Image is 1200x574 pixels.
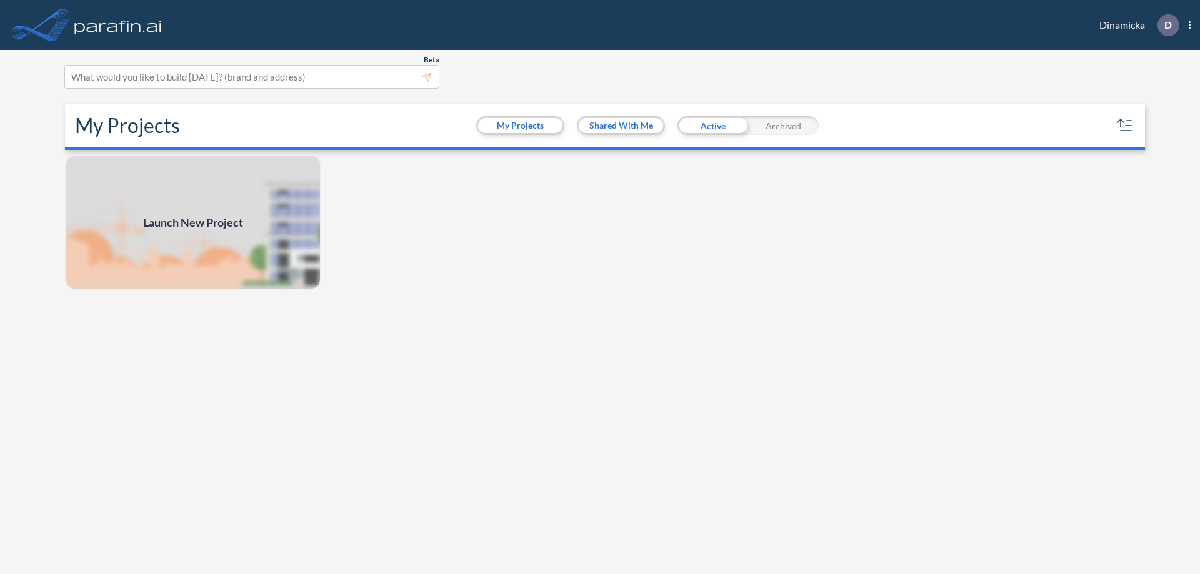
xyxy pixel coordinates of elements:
[65,155,321,290] a: Launch New Project
[677,116,748,135] div: Active
[65,155,321,290] img: add
[1115,116,1135,136] button: sort
[1164,19,1172,31] p: D
[579,118,663,133] button: Shared With Me
[478,118,562,133] button: My Projects
[1081,14,1191,36] div: Dinamicka
[424,55,439,65] span: Beta
[72,12,164,37] img: logo
[143,214,243,231] span: Launch New Project
[75,114,180,137] h2: My Projects
[748,116,819,135] div: Archived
